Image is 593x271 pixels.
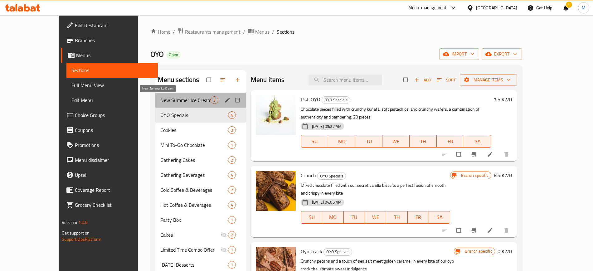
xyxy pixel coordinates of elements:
[301,211,322,224] button: SU
[228,156,236,164] div: items
[150,28,170,36] a: Home
[309,123,344,129] span: [DATE] 09:27 AM
[75,186,153,194] span: Coverage Report
[301,247,322,256] span: Oyo Crack
[61,123,158,138] a: Coupons
[328,135,355,148] button: MO
[386,211,407,224] button: TH
[228,186,236,194] div: items
[301,95,320,104] span: Pist-OYO
[155,138,246,152] div: Mini To-Go Chocolate1
[256,171,296,211] img: Crunch
[228,231,236,239] div: items
[256,95,296,135] img: Pist-OYO
[160,201,228,209] span: Hot Coffee & Beverages
[160,216,228,224] span: Party Box
[155,152,246,167] div: Gathering Cakes2
[62,218,77,226] span: Version:
[228,126,236,134] div: items
[158,75,199,85] h2: Menu sections
[166,51,181,59] div: Open
[382,135,410,148] button: WE
[223,96,233,104] button: edit
[414,76,431,84] span: Add
[467,148,482,161] button: Branch-specific-item
[228,216,236,224] div: items
[487,151,494,157] a: Edit menu item
[62,235,101,243] a: Support.OpsPlatform
[322,96,350,104] span: OYO Specials
[228,201,236,209] div: items
[155,182,246,197] div: Cold Coffee & Beverages7
[155,93,246,108] div: New Summer Ice Cream3edit
[155,212,246,227] div: Party Box1
[71,81,153,89] span: Full Menu View
[499,148,514,161] button: delete
[389,213,405,222] span: TH
[467,224,482,237] button: Branch-specific-item
[400,74,413,86] span: Select section
[322,211,343,224] button: MO
[160,126,228,134] span: Cookies
[344,211,365,224] button: TU
[66,93,158,108] a: Edit Menu
[61,182,158,197] a: Coverage Report
[160,231,220,239] span: Cakes
[228,217,236,223] span: 1
[160,111,228,119] span: OYO Specials
[437,76,456,84] span: Sort
[439,48,479,60] button: import
[413,75,433,85] span: Add item
[228,246,236,254] div: items
[487,50,517,58] span: export
[494,171,512,180] h6: 8.5 KWD
[228,262,236,268] span: 1
[75,171,153,179] span: Upsell
[331,137,353,146] span: MO
[160,261,228,269] span: [DATE] Desserts
[459,172,491,178] span: Branch specific
[460,74,517,86] button: Manage items
[435,75,457,85] button: Sort
[301,135,328,148] button: SU
[66,63,158,78] a: Sections
[498,247,512,256] h6: 0 KWD
[358,137,380,146] span: TU
[367,213,384,222] span: WE
[408,4,447,12] div: Menu-management
[228,232,236,238] span: 2
[160,186,228,194] span: Cold Coffee & Beverages
[228,172,236,178] span: 4
[318,172,346,180] span: OYO Specials
[160,171,228,179] span: Gathering Beverages
[228,112,236,118] span: 4
[61,33,158,48] a: Branches
[582,4,586,11] span: M
[228,142,236,148] span: 1
[325,213,341,222] span: MO
[487,227,494,234] a: Edit menu item
[228,157,236,163] span: 2
[494,95,512,104] h6: 7.5 KWD
[155,242,246,257] div: Limited Time Combo Offer1
[251,75,285,85] h2: Menu items
[304,137,326,146] span: SU
[439,137,461,146] span: FR
[160,156,228,164] span: Gathering Cakes
[160,246,220,254] span: Limited Time Combo Offer
[61,197,158,212] a: Grocery Checklist
[211,97,218,103] span: 3
[75,141,153,149] span: Promotions
[301,181,450,197] p: Mixed chocolate filled with our secret vanilla biscuits a perfect fusion of smooth and crispy in ...
[412,137,434,146] span: TH
[75,111,153,119] span: Choice Groups
[429,211,450,224] button: SA
[61,18,158,33] a: Edit Restaurant
[166,52,181,57] span: Open
[228,141,236,149] div: items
